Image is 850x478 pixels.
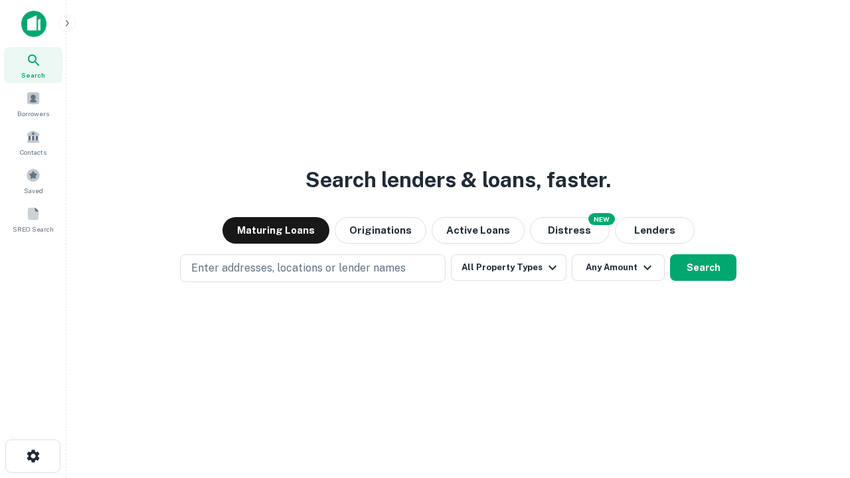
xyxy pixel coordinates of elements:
[4,124,62,160] a: Contacts
[530,217,610,244] button: Search distressed loans with lien and other non-mortgage details.
[20,147,46,157] span: Contacts
[191,260,406,276] p: Enter addresses, locations or lender names
[180,254,446,282] button: Enter addresses, locations or lender names
[13,224,54,234] span: SREO Search
[305,164,611,196] h3: Search lenders & loans, faster.
[588,213,615,225] div: NEW
[24,185,43,196] span: Saved
[670,254,736,281] button: Search
[21,11,46,37] img: capitalize-icon.png
[4,86,62,121] a: Borrowers
[4,47,62,83] a: Search
[784,372,850,436] iframe: Chat Widget
[335,217,426,244] button: Originations
[17,108,49,119] span: Borrowers
[432,217,525,244] button: Active Loans
[572,254,665,281] button: Any Amount
[21,70,45,80] span: Search
[4,201,62,237] a: SREO Search
[451,254,566,281] button: All Property Types
[222,217,329,244] button: Maturing Loans
[4,163,62,199] a: Saved
[615,217,695,244] button: Lenders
